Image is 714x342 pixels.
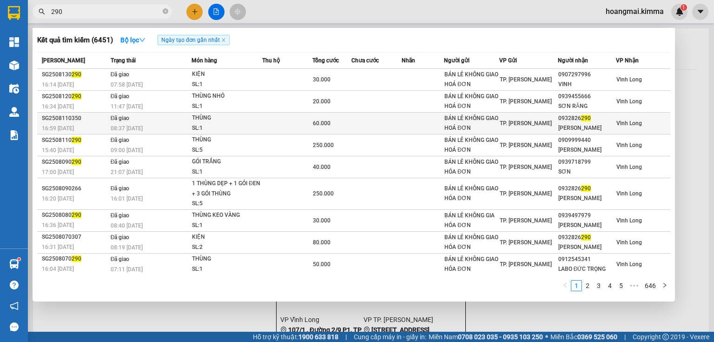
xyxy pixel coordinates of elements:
div: 0932826 [558,233,615,242]
span: left [562,282,568,288]
span: [PERSON_NAME] [42,57,85,64]
div: Vĩnh Long [8,8,54,30]
a: 1 [571,281,582,291]
button: Bộ lọcdown [113,33,153,47]
div: [PERSON_NAME] [558,145,615,155]
span: TP. [PERSON_NAME] [500,164,552,170]
span: Đã giao [111,115,130,121]
div: SƠN RĂNG [558,101,615,111]
li: Previous Page [560,280,571,291]
img: dashboard-icon [9,37,19,47]
div: THÙNG KEO VÀNG [192,210,262,221]
span: 290 [72,255,81,262]
div: BÁN LẺ KHÔNG GIAO HOÁ ĐƠN [8,30,54,75]
span: Món hàng [192,57,217,64]
span: Vĩnh Long [616,120,642,127]
div: 0909999440 [558,135,615,145]
span: Gửi: [8,9,22,19]
div: SL: 1 [192,264,262,275]
span: Đã giao [111,137,130,143]
span: Nhãn [402,57,415,64]
div: BÁN LẺ KHÔNG GIA HÓA ĐƠN [444,211,499,230]
div: SL: 1 [192,101,262,112]
div: THÙNG [192,135,262,145]
div: [PERSON_NAME] [558,242,615,252]
div: 0932826 [558,184,615,194]
span: 16:36 [DATE] [42,222,74,228]
div: KIỆN [192,69,262,80]
span: Vĩnh Long [616,239,642,246]
span: 250.000 [313,190,334,197]
span: 09:00 [DATE] [111,147,143,154]
span: 30.000 [313,76,331,83]
div: 1 THÙNG DẸP + 1 GÓI ĐEN + 3 GÓI THÙNG [192,179,262,199]
span: 21:07 [DATE] [111,169,143,175]
div: THÙNG [192,254,262,264]
div: BÁN LẺ KHÔNG GIAO HÓA ĐƠN [444,157,499,177]
span: 07:11 [DATE] [111,266,143,273]
span: TP. [PERSON_NAME] [500,76,552,83]
span: Đã giao [111,71,130,78]
span: close [221,38,226,42]
span: Thu hộ [262,57,280,64]
div: SL: 1 [192,221,262,231]
span: Vĩnh Long [616,190,642,197]
span: Vĩnh Long [616,164,642,170]
div: SG2508090 [42,157,108,167]
li: 5 [615,280,627,291]
span: Trạng thái [111,57,136,64]
div: SG2508070 [42,254,108,264]
span: Vĩnh Long [616,217,642,224]
img: solution-icon [9,130,19,140]
span: 20.000 [313,98,331,105]
span: 80.000 [313,239,331,246]
span: 16:59 [DATE] [42,125,74,132]
li: Next Page [659,280,670,291]
span: 15:40 [DATE] [42,147,74,154]
span: 08:37 [DATE] [111,125,143,132]
span: Đã giao [111,159,130,165]
span: close-circle [163,8,168,14]
a: 646 [642,281,659,291]
span: 16:20 [DATE] [42,195,74,202]
div: SG2508110 [42,135,108,145]
span: TP. [PERSON_NAME] [500,261,552,268]
div: BÁN LẺ KHÔNG GIAO HOÁ ĐƠN [444,92,499,111]
div: 0356083751 [60,41,135,54]
div: VINH [558,80,615,89]
div: SL: 2 [192,242,262,253]
span: Đã giao [111,234,130,241]
div: BÁN LẺ KHÔNG GIAO HOÁ ĐƠN [444,135,499,155]
h3: Kết quả tìm kiếm ( 6451 ) [37,35,113,45]
div: BÁN LẺ KHÔNG GIAO HÓA ĐƠN [444,233,499,252]
div: THÙNG [192,113,262,123]
button: right [659,280,670,291]
div: [PERSON_NAME] [558,123,615,133]
span: TP. [PERSON_NAME] [500,217,552,224]
div: SG2508090266 [42,184,108,194]
li: 2 [582,280,593,291]
div: SƠN [558,167,615,177]
span: 11:47 [DATE] [111,103,143,110]
div: SG2508120 [42,92,108,101]
span: 290 [581,185,591,192]
li: 3 [593,280,604,291]
span: Vĩnh Long [616,98,642,105]
span: down [139,37,145,43]
div: [PERSON_NAME] [558,221,615,230]
div: 0907297996 [558,70,615,80]
span: search [39,8,45,15]
span: Đã giao [111,185,130,192]
div: SL: 1 [192,123,262,134]
div: BÁN LẺ KHÔNG GIAO HÓA ĐƠN [444,184,499,203]
a: 3 [594,281,604,291]
span: 290 [581,115,591,121]
sup: 1 [18,258,20,261]
span: VP Nhận [616,57,639,64]
span: 290 [72,159,81,165]
div: SG2508070307 [42,232,108,242]
span: 16:04 [DATE] [42,266,74,272]
img: warehouse-icon [9,60,19,70]
span: 08:19 [DATE] [111,244,143,251]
